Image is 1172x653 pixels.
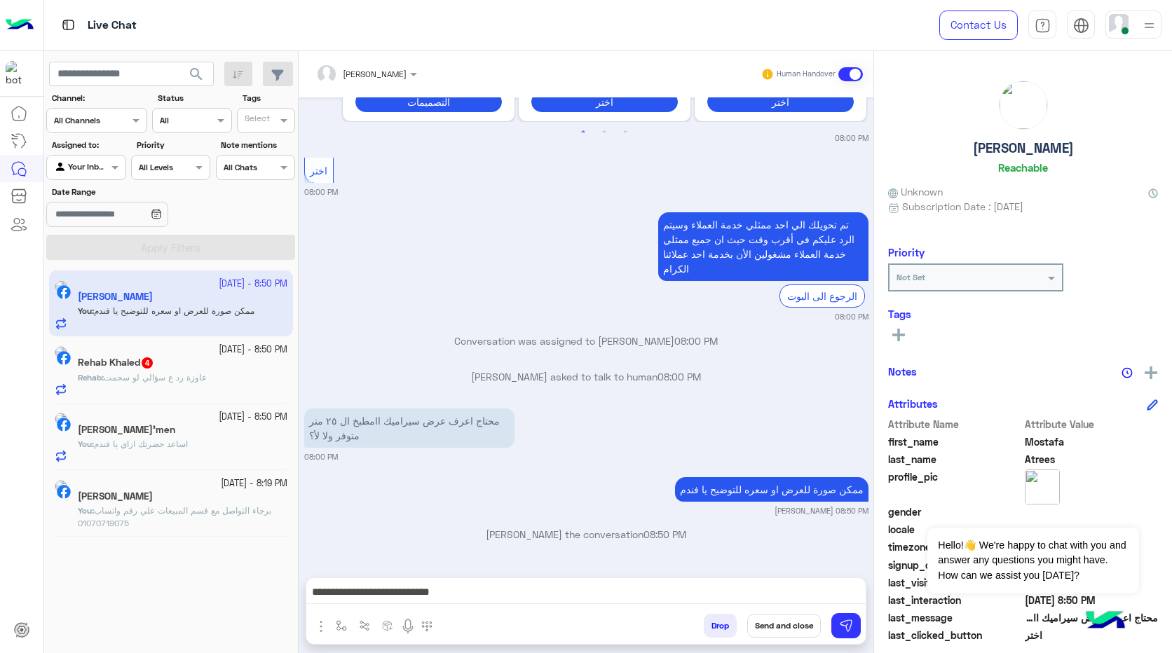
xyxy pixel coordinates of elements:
img: Trigger scenario [359,620,370,631]
img: picture [55,346,67,359]
button: Trigger scenario [353,614,376,637]
img: select flow [336,620,347,631]
span: 2025-09-18T17:50:54.919Z [1025,593,1159,607]
span: last_name [888,452,1022,467]
span: last_clicked_button [888,628,1022,642]
span: اختر [1025,628,1159,642]
small: [DATE] - 8:50 PM [219,411,287,424]
label: Date Range [52,186,209,198]
h5: Mohamed Mo'men [78,424,175,436]
img: userImage [1109,14,1129,34]
span: Hello!👋 We're happy to chat with you and answer any questions you might have. How can we assist y... [927,528,1138,593]
span: 4 [142,357,153,369]
span: You [78,505,92,516]
label: Note mentions [221,139,293,151]
img: picture [1025,469,1060,504]
button: اختر [707,92,854,112]
span: عاوزة رد ع سؤالي لو سحمت [104,372,207,383]
h6: Priority [888,246,925,259]
span: Subscription Date : [DATE] [902,199,1023,214]
h6: Reachable [998,161,1048,174]
span: اساعد حضرتك ازاي يا فندم [94,439,188,449]
img: picture [55,480,67,493]
label: Status [158,92,230,104]
span: Unknown [888,184,943,199]
small: 08:00 PM [304,186,338,198]
span: Rehab [78,372,102,383]
h5: Rehab Khaled [78,357,154,369]
span: profile_pic [888,469,1022,502]
p: 18/9/2025, 8:00 PM [658,212,868,281]
p: [PERSON_NAME] asked to talk to human [304,369,868,384]
img: tab [1073,18,1089,34]
img: Logo [6,11,34,40]
small: [DATE] - 8:19 PM [221,477,287,490]
b: : [78,372,104,383]
img: tab [1035,18,1051,34]
img: send attachment [313,618,329,635]
span: Attribute Value [1025,417,1159,432]
div: Select [243,112,270,128]
button: Send and close [747,614,821,638]
img: send voice note [400,618,416,635]
span: signup_date [888,558,1022,572]
span: Mostafa [1025,434,1159,449]
button: التصميمات [355,92,502,112]
span: gender [888,504,1022,519]
p: 18/9/2025, 8:00 PM [304,408,515,448]
img: picture [1000,81,1047,129]
small: 08:00 PM [835,132,868,144]
small: Human Handover [777,69,836,80]
small: 08:00 PM [835,311,868,322]
h6: Attributes [888,397,938,410]
button: Drop [704,614,737,638]
label: Assigned to: [52,139,124,151]
img: notes [1122,367,1133,378]
button: اختر [531,92,678,112]
img: hulul-logo.png [1081,597,1130,646]
b: : [78,439,94,449]
button: Apply Filters [46,235,295,260]
button: create order [376,614,400,637]
img: make a call [421,621,432,632]
span: اختر [310,165,327,177]
label: Priority [137,139,209,151]
img: 322208621163248 [6,61,31,86]
span: 08:00 PM [674,335,718,347]
span: first_name [888,434,1022,449]
h6: Tags [888,308,1158,320]
h6: Notes [888,365,917,378]
p: 18/9/2025, 8:50 PM [675,477,868,502]
small: [PERSON_NAME] 08:50 PM [775,505,868,516]
span: search [188,66,205,83]
b: : [78,505,94,516]
small: 08:00 PM [304,451,338,462]
p: Conversation was assigned to [PERSON_NAME] [304,334,868,348]
a: Contact Us [939,11,1018,40]
span: 08:50 PM [643,528,686,540]
img: Facebook [57,418,71,432]
p: [PERSON_NAME] the conversation [304,527,868,542]
span: Attribute Name [888,417,1022,432]
button: 3 of 2 [618,125,632,139]
span: You [78,439,92,449]
img: Facebook [57,351,71,365]
h5: [PERSON_NAME] [973,140,1074,156]
span: timezone [888,539,1022,554]
span: locale [888,522,1022,537]
img: send message [839,619,853,633]
span: last_visited_flow [888,575,1022,590]
span: 08:00 PM [657,371,701,383]
button: 2 of 2 [597,125,611,139]
img: Facebook [57,485,71,499]
small: [DATE] - 8:50 PM [219,343,287,357]
button: 1 of 2 [576,125,590,139]
div: الرجوع الى البوت [779,284,865,308]
h5: Aml Farrag [78,490,153,502]
span: Atrees [1025,452,1159,467]
span: last_message [888,610,1022,625]
span: برجاء التواصل مع قسم المبيعات علي رقم واتساب 01070719075 [78,505,271,528]
img: tab [60,16,77,34]
img: add [1145,366,1157,379]
a: tab [1028,11,1056,40]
